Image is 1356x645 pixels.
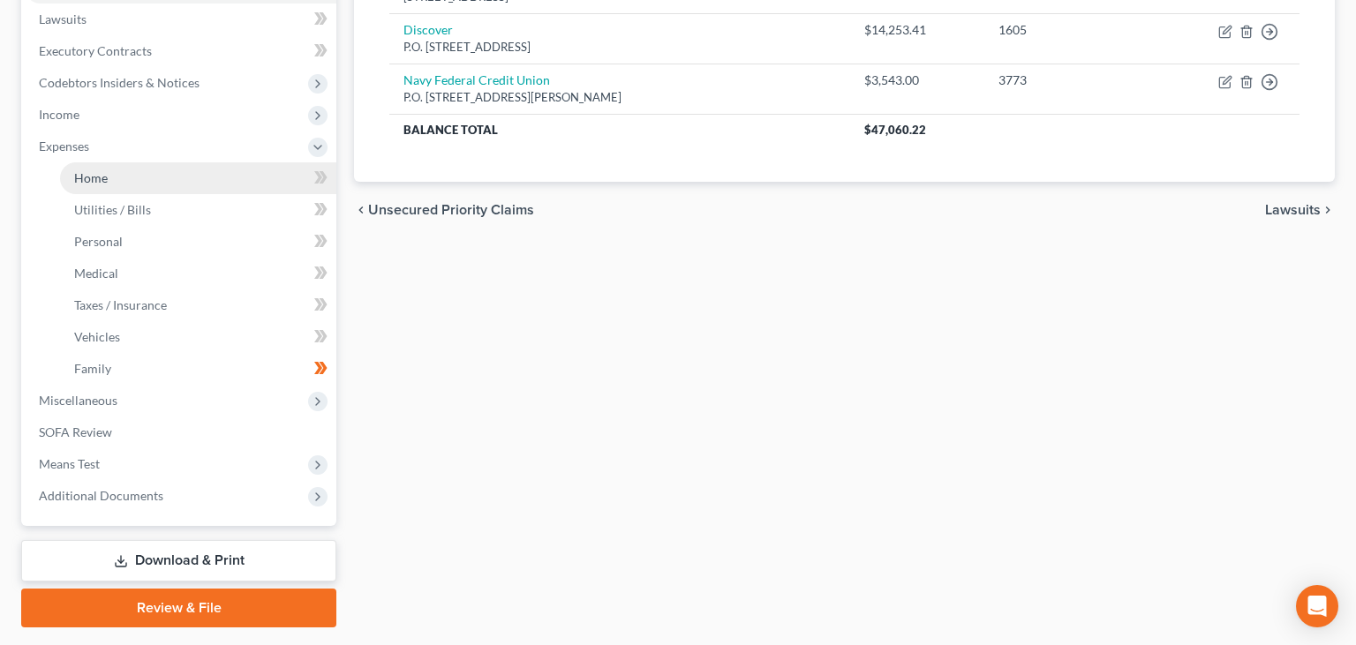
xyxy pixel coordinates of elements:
[74,266,118,281] span: Medical
[74,329,120,344] span: Vehicles
[864,71,970,89] div: $3,543.00
[1265,203,1321,217] span: Lawsuits
[60,353,336,385] a: Family
[39,43,152,58] span: Executory Contracts
[998,71,1143,89] div: 3773
[1296,585,1338,627] div: Open Intercom Messenger
[21,540,336,581] a: Download & Print
[60,258,336,289] a: Medical
[403,72,550,87] a: Navy Federal Credit Union
[39,139,89,154] span: Expenses
[25,4,336,35] a: Lawsuits
[60,226,336,258] a: Personal
[39,107,79,122] span: Income
[39,424,112,439] span: SOFA Review
[403,22,453,37] a: Discover
[864,123,926,137] span: $47,060.22
[39,456,100,471] span: Means Test
[74,361,111,376] span: Family
[1321,203,1335,217] i: chevron_right
[368,203,534,217] span: Unsecured Priority Claims
[60,289,336,321] a: Taxes / Insurance
[74,234,123,249] span: Personal
[25,416,336,448] a: SOFA Review
[998,21,1143,39] div: 1605
[39,393,117,408] span: Miscellaneous
[39,11,87,26] span: Lawsuits
[21,589,336,627] a: Review & File
[39,488,163,503] span: Additional Documents
[1265,203,1335,217] button: Lawsuits chevron_right
[354,203,368,217] i: chevron_left
[74,170,108,185] span: Home
[74,297,167,312] span: Taxes / Insurance
[389,114,850,146] th: Balance Total
[354,203,534,217] button: chevron_left Unsecured Priority Claims
[74,202,151,217] span: Utilities / Bills
[864,21,970,39] div: $14,253.41
[25,35,336,67] a: Executory Contracts
[60,321,336,353] a: Vehicles
[403,39,836,56] div: P.O. [STREET_ADDRESS]
[403,89,836,106] div: P.O. [STREET_ADDRESS][PERSON_NAME]
[60,194,336,226] a: Utilities / Bills
[39,75,200,90] span: Codebtors Insiders & Notices
[60,162,336,194] a: Home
